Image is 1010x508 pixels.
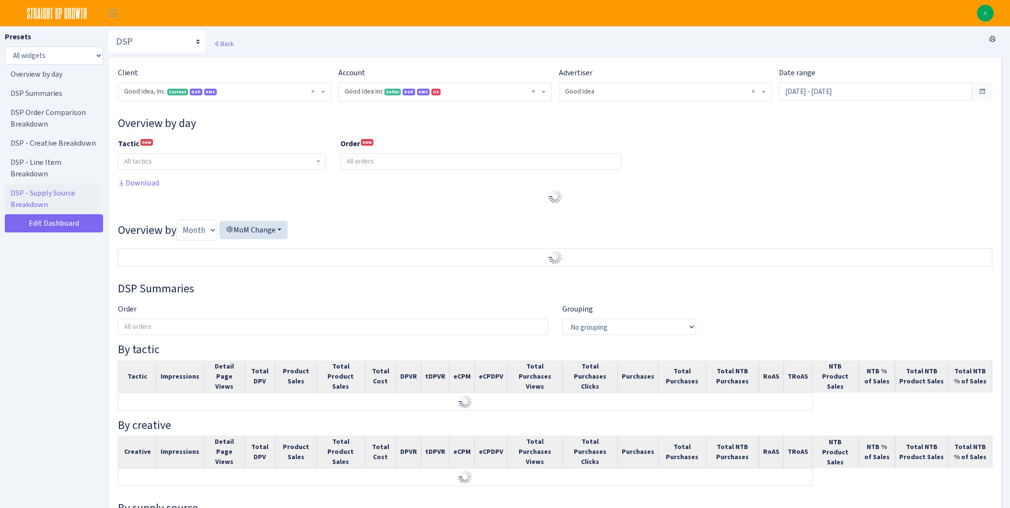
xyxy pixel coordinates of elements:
input: All orders [118,319,547,335]
button: Toggle navigation [101,5,125,21]
th: Impressions [157,360,204,393]
span: Remove all items [752,87,755,96]
th: TRoAS [783,436,812,468]
span: DSP [190,89,202,95]
span: AMC [204,89,217,95]
th: Total NTB % of Sales [949,360,992,393]
a: A [977,5,994,22]
th: RoAS [759,360,783,393]
th: tDPVR [421,360,450,393]
th: DPVR [396,436,421,468]
th: Total Purchases [658,360,706,393]
th: Total Cost [365,436,396,468]
th: NTB % of Sales [859,360,895,393]
th: Impressions [157,436,204,468]
th: DPVR [396,360,421,393]
img: Preloader [457,394,473,409]
span: Current [167,89,188,95]
span: Amazon Marketing Cloud [417,89,430,95]
span: US [431,89,441,95]
th: Detail Page Views [204,360,245,393]
span: Remove all items [532,87,535,96]
a: Back [214,39,233,48]
a: DSP - Creative Breakdown [5,134,101,153]
span: Good Idea, Inc. <span class="badge badge-success">Current</span><span class="badge badge-primary"... [118,83,331,101]
th: Product Sales [275,360,316,393]
th: Total NTB Purchases [706,360,759,393]
span: Good Idea [559,83,772,101]
a: DSP - Supply Source Breakdown [5,184,101,214]
b: Order [340,139,360,149]
h4: By tactic [118,343,992,357]
span: Seller [384,89,401,95]
h3: Widget #37 [118,282,992,296]
img: Preloader [547,189,563,204]
th: Total Purchases Views [508,360,563,393]
span: Good Idea Inc <span class="badge badge-success">Seller</span><span class="badge badge-primary">DS... [339,83,551,101]
th: eCPDPV [475,436,508,468]
th: Total Purchases [658,436,706,468]
th: Total NTB Purchases [706,436,759,468]
button: MoM Change [220,221,288,239]
h3: Overview by [118,219,992,241]
span: Good Idea, Inc. <span class="badge badge-success">Current</span><span class="badge badge-primary"... [124,87,319,96]
a: Download [118,178,159,188]
th: Total Purchases Clicks [562,436,617,468]
th: Total Product Sales [316,436,365,468]
a: DSP Summaries [5,84,101,103]
th: Total Purchases Views [508,436,563,468]
img: Preloader [547,250,563,265]
th: Total DPV [245,436,276,468]
th: Purchases [617,360,658,393]
h3: Widget #10 [118,116,992,130]
th: eCPM [450,436,475,468]
input: All orders [341,154,622,169]
th: RoAS [759,436,783,468]
th: Total DPV [245,360,276,393]
th: tDPVR [421,436,450,468]
sup: new [140,139,153,146]
th: NTB % of Sales [859,436,895,468]
span: Remove all items [311,87,314,96]
a: DSP Order Comparison Breakdown [5,103,101,134]
th: Purchases [617,436,658,468]
a: DSP - Line Item Breakdown [5,153,101,184]
label: Client [118,67,138,79]
th: Total NTB Product Sales [895,436,949,468]
sup: new [361,139,373,146]
b: Tactic [118,139,139,149]
th: eCPM [450,360,475,393]
a: Overview by day [5,65,101,84]
span: DSP [403,89,415,95]
th: Total NTB % of Sales [949,436,992,468]
th: Detail Page Views [204,436,245,468]
th: Tactic [118,360,157,393]
th: Total Purchases Clicks [562,360,617,393]
label: Presets [5,31,31,43]
img: Alisha [977,5,994,22]
label: Order [118,303,137,315]
th: NTB Product Sales [812,436,859,468]
label: Date range [779,67,815,79]
th: Product Sales [275,436,316,468]
th: Total Product Sales [316,360,365,393]
th: eCPDPV [475,360,508,393]
a: Edit Dashboard [5,214,103,232]
span: All tactics [124,157,152,166]
span: Good Idea Inc <span class="badge badge-success">Seller</span><span class="badge badge-primary">DS... [345,87,540,96]
th: Total NTB Product Sales [895,360,949,393]
label: Account [338,67,365,79]
th: TRoAS [783,360,812,393]
h4: By creative [118,418,992,432]
th: Total Cost [365,360,396,393]
span: Good Idea [565,87,760,96]
img: Preloader [457,469,473,485]
th: Creative [118,436,157,468]
label: Grouping [562,303,593,315]
label: Advertiser [559,67,592,79]
th: NTB Product Sales [812,360,859,393]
